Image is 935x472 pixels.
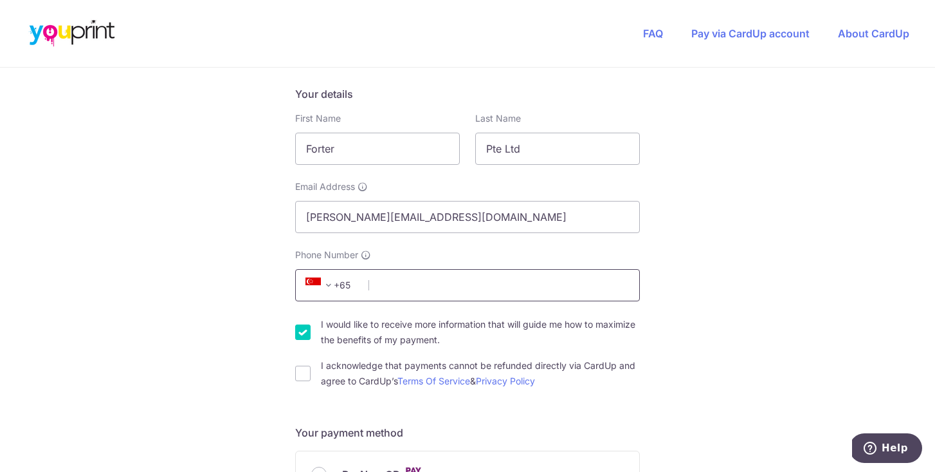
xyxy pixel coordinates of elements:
span: +65 [305,278,336,293]
a: About CardUp [838,27,909,40]
span: +65 [302,278,359,293]
input: First name [295,133,460,165]
label: I would like to receive more information that will guide me how to maximize the benefits of my pa... [321,317,640,348]
label: I acknowledge that payments cannot be refunded directly via CardUp and agree to CardUp’s & [321,358,640,389]
input: Email address [295,201,640,233]
label: Last Name [475,112,521,125]
a: FAQ [643,27,663,40]
h5: Your details [295,86,640,102]
a: Terms Of Service [397,375,470,386]
a: Pay via CardUp account [691,27,810,40]
span: Phone Number [295,249,358,261]
label: First Name [295,112,341,125]
input: Last name [475,133,640,165]
span: Email Address [295,180,355,193]
h5: Your payment method [295,425,640,440]
a: Privacy Policy [476,375,535,386]
iframe: Opens a widget where you can find more information [852,433,922,466]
